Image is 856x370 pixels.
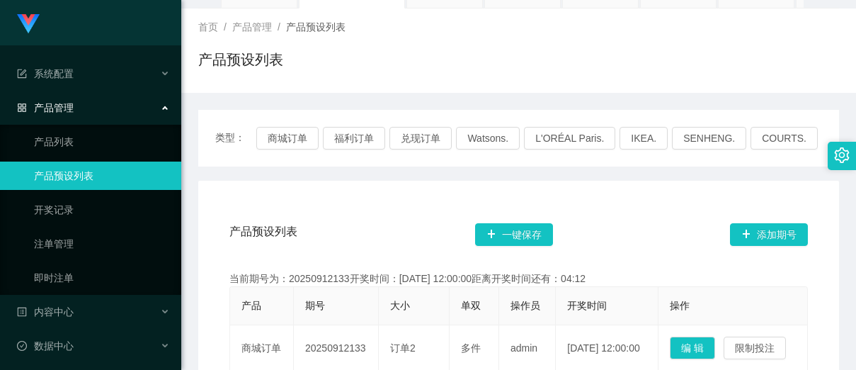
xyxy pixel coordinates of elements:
span: 单双 [461,300,481,311]
span: / [224,21,227,33]
span: 系统配置 [17,68,74,79]
button: 编 辑 [670,337,715,359]
span: 产品预设列表 [229,223,297,246]
span: 操作员 [510,300,540,311]
span: 产品管理 [232,21,272,33]
span: 操作 [670,300,690,311]
button: 限制投注 [724,337,786,359]
span: 首页 [198,21,218,33]
span: 开奖时间 [567,300,607,311]
i: 图标: setting [834,147,850,163]
button: 商城订单 [256,127,319,150]
span: 期号 [305,300,325,311]
span: 产品 [241,300,261,311]
button: COURTS. [751,127,818,150]
button: SENHENG. [672,127,746,150]
i: 图标: profile [17,307,27,317]
a: 开奖记录 [34,196,170,224]
a: 即时注单 [34,264,170,292]
span: / [278,21,280,33]
a: 产品列表 [34,128,170,156]
span: 多件 [461,342,481,354]
h1: 产品预设列表 [198,49,283,70]
a: 注单管理 [34,230,170,258]
button: IKEA. [620,127,668,150]
button: 图标: plus一键保存 [475,223,553,246]
i: 图标: appstore-o [17,103,27,113]
i: 图标: form [17,69,27,79]
span: 类型： [215,127,256,150]
button: 福利订单 [323,127,385,150]
img: logo.9652507e.png [17,14,40,34]
span: 产品预设列表 [286,21,346,33]
button: 兑现订单 [389,127,452,150]
div: 当前期号为：20250912133开奖时间：[DATE] 12:00:00距离开奖时间还有：04:12 [229,271,808,286]
span: 内容中心 [17,306,74,318]
button: L'ORÉAL Paris. [524,127,615,150]
span: 大小 [390,300,410,311]
span: 产品管理 [17,102,74,113]
button: Watsons. [456,127,520,150]
button: 图标: plus添加期号 [730,223,808,246]
i: 图标: check-circle-o [17,341,27,351]
span: 数据中心 [17,340,74,352]
span: 订单2 [390,342,416,354]
a: 产品预设列表 [34,162,170,190]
